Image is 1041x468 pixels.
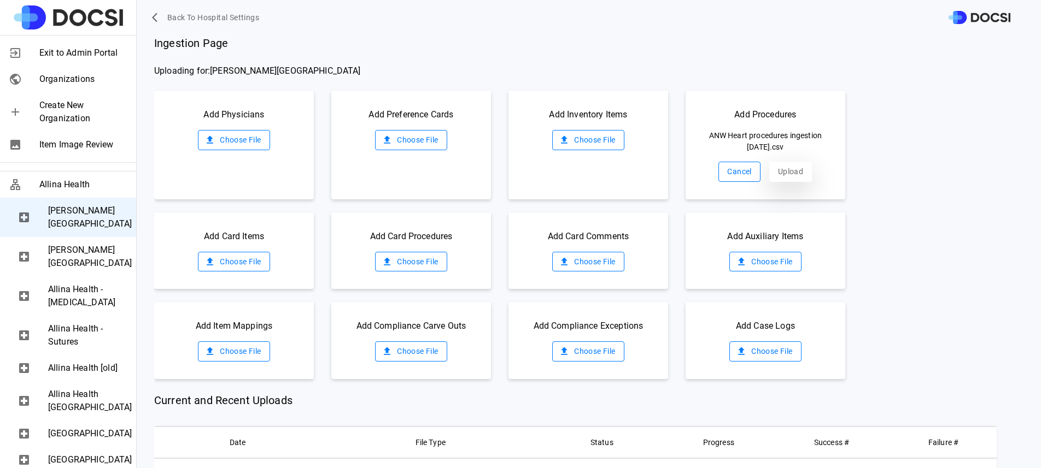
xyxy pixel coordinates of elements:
label: Choose File [552,130,624,150]
label: Choose File [198,252,270,272]
span: [PERSON_NAME][GEOGRAPHIC_DATA] [48,204,127,230]
label: Choose File [198,130,270,150]
span: Back to Hospital Settings [167,11,259,25]
span: Ingestion Page [154,35,1041,51]
button: Upload [769,162,812,182]
span: Allina Health [GEOGRAPHIC_DATA] [48,388,127,414]
span: Add Procedures [734,108,796,121]
th: Date [154,426,321,458]
span: Uploading for: [PERSON_NAME][GEOGRAPHIC_DATA] [154,64,1041,78]
img: Site Logo [14,5,123,29]
th: Failure # [890,426,997,458]
span: Add Physicians [203,108,264,121]
th: File Type [321,426,540,458]
label: Choose File [375,130,447,150]
span: [GEOGRAPHIC_DATA] [48,427,127,440]
span: [PERSON_NAME][GEOGRAPHIC_DATA] [48,244,127,270]
span: Add Inventory Items [549,108,627,121]
span: Create New Organization [39,99,127,125]
span: Allina Health - [MEDICAL_DATA] [48,283,127,309]
span: Add Card Comments [548,230,629,243]
label: Choose File [729,252,801,272]
span: Add Item Mappings [196,319,273,333]
button: Back to Hospital Settings [150,8,264,28]
span: Add Compliance Exceptions [534,319,644,333]
th: Success # [773,426,891,458]
span: Exit to Admin Portal [39,46,127,60]
span: Allina Health [old] [48,362,127,375]
span: Allina Health [39,178,127,191]
span: Add Compliance Carve Outs [356,319,466,333]
span: ANW Heart procedures ingestion [DATE].csv [703,130,828,153]
label: Choose File [375,252,447,272]
th: Progress [664,426,773,458]
span: Add Card Procedures [370,230,453,243]
span: Current and Recent Uploads [154,392,997,408]
button: Cancel [718,162,760,182]
label: Choose File [375,341,447,362]
span: Add Preference Cards [369,108,453,121]
span: Organizations [39,73,127,86]
img: DOCSI Logo [949,11,1010,25]
span: Item Image Review [39,138,127,151]
span: [GEOGRAPHIC_DATA] [48,453,127,466]
span: Add Case Logs [736,319,795,333]
label: Choose File [552,341,624,362]
th: Status [540,426,664,458]
label: Choose File [729,341,801,362]
span: Add Auxiliary Items [727,230,803,243]
span: Add Card Items [204,230,264,243]
span: Allina Health - Sutures [48,322,127,348]
label: Choose File [198,341,270,362]
label: Choose File [552,252,624,272]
